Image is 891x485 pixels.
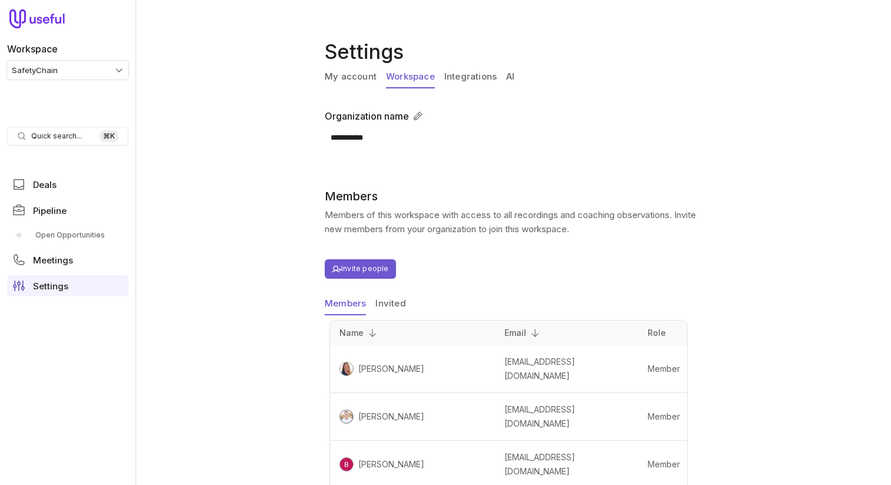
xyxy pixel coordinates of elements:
a: Integrations [444,66,497,88]
span: Member [648,411,680,421]
label: Organization name [325,109,409,123]
button: Members [325,293,366,315]
span: Pipeline [33,206,67,215]
span: Quick search... [31,131,82,141]
span: Role [648,328,666,338]
span: Deals [33,180,57,189]
a: Workspace [386,66,435,88]
label: Workspace [7,42,58,56]
span: Name [339,326,364,340]
a: Open Opportunities [7,226,128,245]
a: [PERSON_NAME] [354,410,424,424]
a: Settings [7,275,128,296]
span: [EMAIL_ADDRESS][DOMAIN_NAME] [504,452,575,476]
span: Meetings [33,256,73,265]
a: My account [325,66,377,88]
h2: Members [325,189,697,203]
button: Invite people [325,259,396,279]
span: Email [504,326,526,340]
button: Toggle sort [364,324,381,342]
button: Edit organization name [409,107,427,125]
p: Members of this workspace with access to all recordings and coaching observations. Invite new mem... [325,208,697,236]
a: [PERSON_NAME] [354,362,424,376]
kbd: ⌘ K [100,130,118,142]
h1: Settings [325,38,702,66]
a: AI [506,66,514,88]
a: Meetings [7,249,128,270]
span: Settings [33,282,68,291]
button: Toggle sort [526,324,544,342]
span: Member [648,459,680,469]
span: Member [648,364,680,374]
a: [PERSON_NAME] [354,457,424,471]
div: Pipeline submenu [7,226,128,245]
a: Pipeline [7,200,128,221]
button: Invited [375,293,405,315]
span: [EMAIL_ADDRESS][DOMAIN_NAME] [504,404,575,428]
a: Deals [7,174,128,195]
span: [EMAIL_ADDRESS][DOMAIN_NAME] [504,357,575,381]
